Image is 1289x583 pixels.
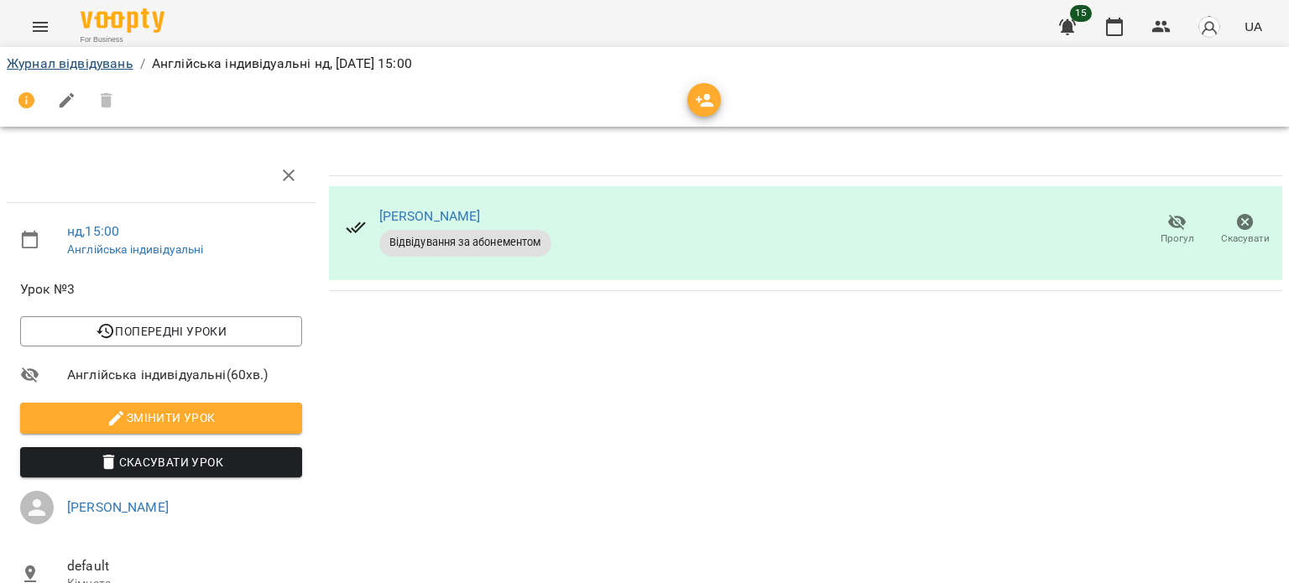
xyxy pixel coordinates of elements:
span: Змінити урок [34,408,289,428]
li: / [140,54,145,74]
button: UA [1238,11,1269,42]
a: Англійська індивідуальні [67,242,204,256]
span: Прогул [1161,232,1194,246]
span: Попередні уроки [34,321,289,341]
span: UA [1245,18,1262,35]
span: Відвідування за абонементом [379,235,551,250]
span: default [67,556,302,576]
img: avatar_s.png [1198,15,1221,39]
p: Англійська індивідуальні нд, [DATE] 15:00 [152,54,412,74]
span: 15 [1070,5,1092,22]
a: Журнал відвідувань [7,55,133,71]
a: нд , 15:00 [67,223,119,239]
a: [PERSON_NAME] [67,499,169,515]
button: Попередні уроки [20,316,302,346]
button: Скасувати Урок [20,447,302,477]
span: Урок №3 [20,279,302,299]
button: Скасувати [1211,206,1279,253]
span: Скасувати Урок [34,452,289,472]
button: Змінити урок [20,403,302,433]
span: Англійська індивідуальні ( 60 хв. ) [67,365,302,385]
span: Скасувати [1221,232,1270,246]
button: Прогул [1143,206,1211,253]
button: Menu [20,7,60,47]
nav: breadcrumb [7,54,1282,74]
a: [PERSON_NAME] [379,208,481,224]
span: For Business [81,34,164,45]
img: Voopty Logo [81,8,164,33]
